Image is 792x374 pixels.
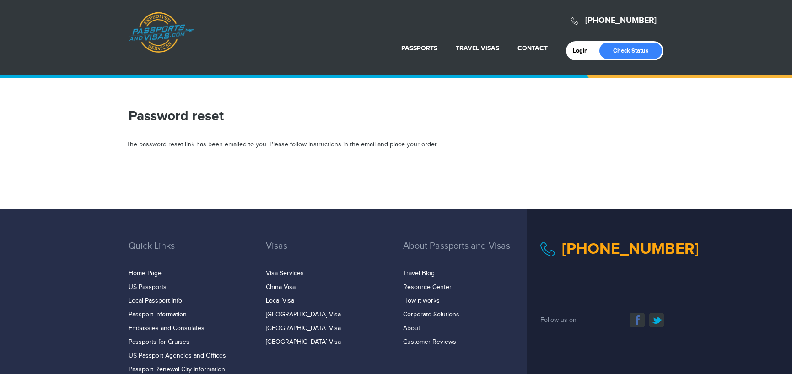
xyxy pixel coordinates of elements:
[129,338,189,346] a: Passports for Cruises
[129,270,162,277] a: Home Page
[403,325,420,332] a: About
[266,325,341,332] a: [GEOGRAPHIC_DATA] Visa
[266,283,296,291] a: China Visa
[129,241,252,265] h3: Quick Links
[573,47,594,54] a: Login
[266,338,341,346] a: [GEOGRAPHIC_DATA] Visa
[129,325,205,332] a: Embassies and Consulates
[403,283,452,291] a: Resource Center
[266,241,389,265] h3: Visas
[585,16,657,26] a: [PHONE_NUMBER]
[403,338,456,346] a: Customer Reviews
[129,311,187,318] a: Passport Information
[266,311,341,318] a: [GEOGRAPHIC_DATA] Visa
[599,43,662,59] a: Check Status
[401,44,437,52] a: Passports
[562,240,699,258] a: [PHONE_NUMBER]
[403,311,459,318] a: Corporate Solutions
[403,270,435,277] a: Travel Blog
[517,44,548,52] a: Contact
[129,12,194,53] a: Passports & [DOMAIN_NAME]
[126,140,666,150] div: The password reset link has been emailed to you. Please follow instructions in the email and plac...
[540,316,576,324] span: Follow us on
[129,297,182,305] a: Local Passport Info
[630,313,645,327] a: facebook
[403,297,440,305] a: How it works
[129,283,167,291] a: US Passports
[266,270,304,277] a: Visa Services
[129,108,527,124] h1: Password reset
[403,241,527,265] h3: About Passports and Visas
[649,313,664,327] a: twitter
[129,366,225,373] a: Passport Renewal City Information
[456,44,499,52] a: Travel Visas
[266,297,294,305] a: Local Visa
[129,352,226,359] a: US Passport Agencies and Offices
